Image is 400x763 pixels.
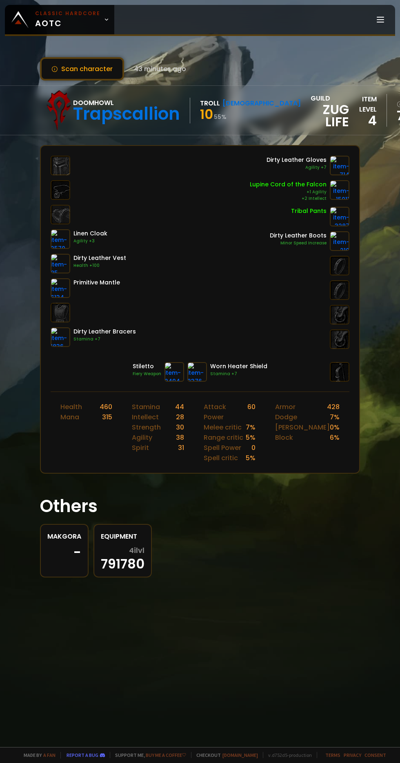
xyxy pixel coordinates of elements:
div: Fiery Weapon [133,371,161,377]
div: +2 Intellect [250,195,327,202]
div: Trapscallion [73,108,180,120]
img: item-6134 [51,278,70,298]
div: Spirit [132,443,149,453]
div: Health [60,402,82,412]
div: Mana [60,412,79,422]
img: item-714 [330,156,349,175]
div: Agility +3 [73,238,107,244]
div: 5 % [246,432,256,443]
div: 44 [175,402,184,412]
div: Equipment [101,531,144,541]
div: 5 % [246,453,256,463]
div: Primitive Mantle [73,278,120,287]
div: 791780 [101,546,144,570]
a: Consent [364,752,386,758]
div: Makgora [47,531,81,541]
div: guild [311,93,349,128]
div: Strength [132,422,161,432]
div: Minor Speed Increase [270,240,327,246]
img: item-1836 [51,327,70,347]
div: [PERSON_NAME] [275,422,330,432]
div: Stamina +7 [73,336,136,342]
div: Linen Cloak [73,229,107,238]
div: 4 [349,114,377,127]
div: Tribal Pants [291,207,327,215]
a: Privacy [344,752,361,758]
div: Block [275,432,293,443]
div: Health +100 [73,262,126,269]
div: item level [349,94,377,114]
img: item-2376 [187,362,207,382]
div: Agility [132,432,152,443]
span: v. d752d5 - production [263,752,312,758]
a: [DOMAIN_NAME] [222,752,258,758]
a: Classic HardcoreAOTC [5,5,114,34]
div: +1 Agility [250,189,327,195]
span: Made by [19,752,56,758]
div: Agility +7 [267,164,327,171]
a: Equipment4ilvl791780 [93,524,152,577]
div: 7 % [246,422,256,432]
div: Spell Power [204,443,241,453]
div: Spell critic [204,453,238,463]
div: Dirty Leather Gloves [267,156,327,164]
div: [DEMOGRAPHIC_DATA] [222,98,301,108]
span: 43 minutes ago [134,64,186,74]
div: 0 [251,443,256,453]
div: 6 % [330,432,340,443]
div: Dirty Leather Boots [270,231,327,240]
span: Zug Life [311,103,349,128]
div: Lupine Cord of the Falcon [250,180,327,189]
div: 315 [102,412,112,422]
div: Dirty Leather Vest [73,254,126,262]
div: Stiletto [133,362,161,371]
a: a fan [43,752,56,758]
div: 7 % [330,412,340,422]
div: Dirty Leather Bracers [73,327,136,336]
a: Buy me a coffee [146,752,186,758]
div: - [47,546,81,559]
div: Troll [200,98,220,108]
div: Melee critic [204,422,242,432]
div: 0 % [330,422,340,432]
button: Scan character [40,57,124,81]
div: 460 [100,402,112,412]
img: item-2494 [164,362,184,382]
div: Range critic [204,432,243,443]
small: 55 % [214,113,227,121]
div: 38 [176,432,184,443]
div: 31 [178,443,184,453]
img: item-15011 [330,180,349,200]
div: Intellect [132,412,159,422]
div: 428 [327,402,340,412]
div: 30 [176,422,184,432]
div: Stamina [132,402,160,412]
span: 4 ilvl [129,546,144,555]
img: item-2570 [51,229,70,249]
a: Terms [325,752,340,758]
div: Attack Power [204,402,247,422]
div: 28 [176,412,184,422]
div: Dodge [275,412,297,422]
span: AOTC [35,10,100,29]
span: Support me, [110,752,186,758]
div: Worn Heater Shield [210,362,267,371]
span: Checkout [191,752,258,758]
div: 60 [247,402,256,422]
a: Makgora- [40,524,89,577]
div: Armor [275,402,296,412]
span: 10 [200,105,213,123]
small: Classic Hardcore [35,10,100,17]
div: Stamina +7 [210,371,267,377]
a: Report a bug [67,752,98,758]
img: item-85 [51,254,70,273]
img: item-3287 [330,207,349,226]
img: item-210 [330,231,349,251]
div: Doomhowl [73,98,180,108]
h1: Others [40,493,360,519]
